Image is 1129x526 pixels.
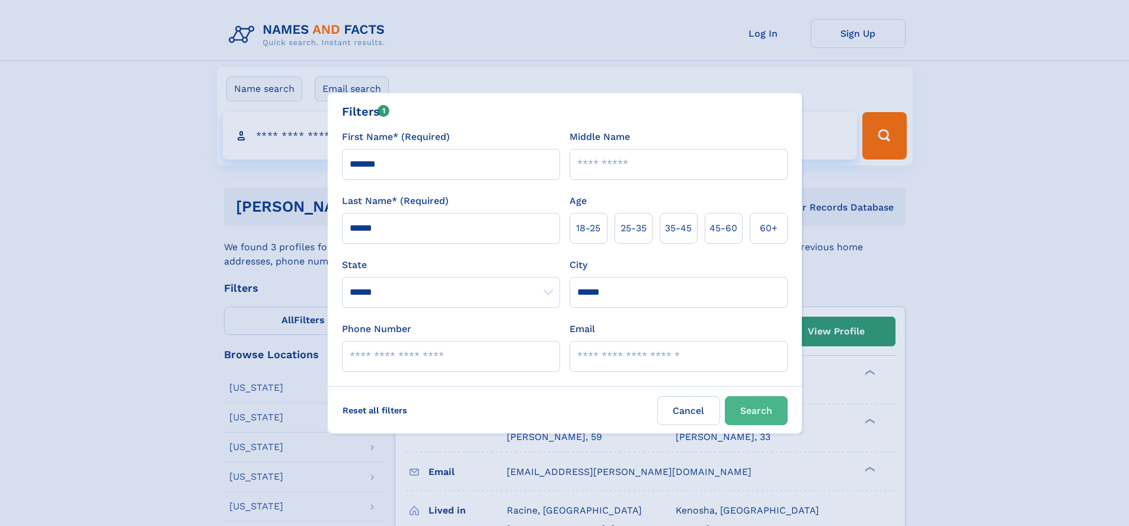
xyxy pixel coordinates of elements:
span: 35‑45 [665,221,692,235]
span: 25‑35 [621,221,647,235]
span: 60+ [760,221,778,235]
span: 45‑60 [709,221,737,235]
label: Phone Number [342,322,411,336]
label: Last Name* (Required) [342,194,449,208]
label: Cancel [657,396,720,425]
button: Search [725,396,788,425]
label: Email [570,322,595,336]
label: Reset all filters [335,396,415,425]
label: First Name* (Required) [342,130,450,144]
div: Filters [342,103,390,120]
label: Middle Name [570,130,630,144]
label: City [570,258,587,272]
label: Age [570,194,587,208]
span: 18‑25 [576,221,600,235]
label: State [342,258,560,272]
